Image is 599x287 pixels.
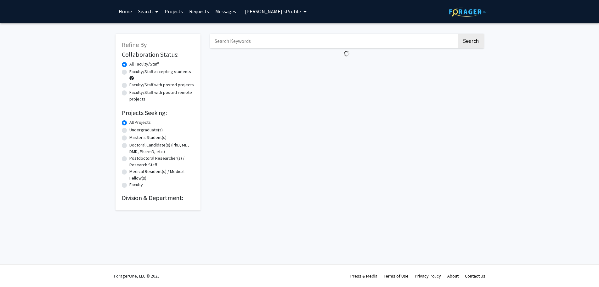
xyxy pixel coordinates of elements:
[210,34,457,48] input: Search Keywords
[341,48,352,59] img: Loading
[116,0,135,22] a: Home
[129,155,194,168] label: Postdoctoral Researcher(s) / Research Staff
[129,119,151,126] label: All Projects
[210,59,484,74] nav: Page navigation
[129,142,194,155] label: Doctoral Candidate(s) (PhD, MD, DMD, PharmD, etc.)
[129,168,194,181] label: Medical Resident(s) / Medical Fellow(s)
[465,273,485,279] a: Contact Us
[129,82,194,88] label: Faculty/Staff with posted projects
[415,273,441,279] a: Privacy Policy
[572,259,594,282] iframe: Chat
[186,0,212,22] a: Requests
[122,109,194,117] h2: Projects Seeking:
[350,273,377,279] a: Press & Media
[384,273,409,279] a: Terms of Use
[447,273,459,279] a: About
[245,8,301,14] span: [PERSON_NAME]'s Profile
[129,68,191,75] label: Faculty/Staff accepting students
[129,61,159,67] label: All Faculty/Staff
[122,194,194,202] h2: Division & Department:
[212,0,239,22] a: Messages
[129,134,167,141] label: Master's Student(s)
[122,51,194,58] h2: Collaboration Status:
[458,34,484,48] button: Search
[161,0,186,22] a: Projects
[122,41,147,49] span: Refine By
[135,0,161,22] a: Search
[129,127,163,133] label: Undergraduate(s)
[129,181,143,188] label: Faculty
[129,89,194,102] label: Faculty/Staff with posted remote projects
[449,7,489,17] img: ForagerOne Logo
[114,265,160,287] div: ForagerOne, LLC © 2025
